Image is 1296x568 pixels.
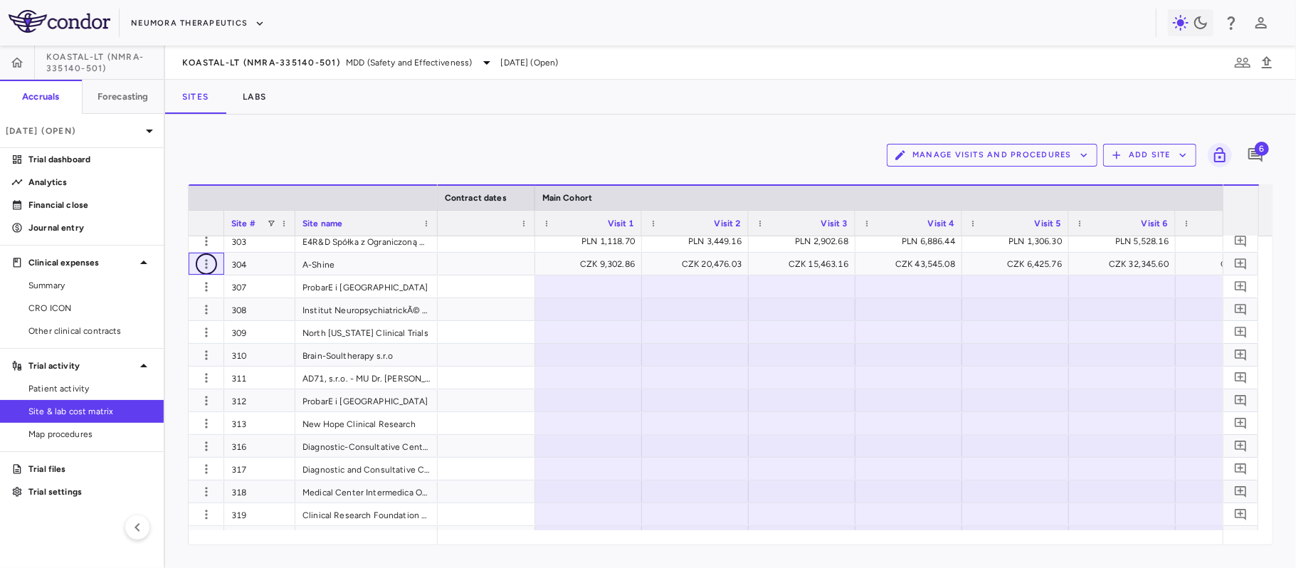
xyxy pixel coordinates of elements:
div: 313 [224,412,295,434]
div: Diagnostic and Consultative Center Mladost-M Varna Ltd. [295,458,438,480]
span: Visit 3 [821,219,848,228]
div: E4R&D Spółka z Ograniczoną Odpowiedzialnością [295,230,438,252]
button: Add Site [1103,144,1196,167]
p: Analytics [28,176,152,189]
svg: Add comment [1234,348,1248,362]
svg: Add comment [1234,416,1248,430]
p: Trial files [28,463,152,475]
div: PLN 1,306.30 [1189,230,1275,253]
span: Other clinical contracts [28,325,152,337]
div: Medical Center Intermedica OOD [295,480,438,503]
div: 310 [224,344,295,366]
div: [GEOGRAPHIC_DATA] [295,526,438,548]
p: [DATE] (Open) [6,125,141,137]
div: Diagnostic-Consultative Center Sv. Vrach and Sv. Sv. [PERSON_NAME] and [PERSON_NAME] OOD [295,435,438,457]
button: Add comment [1231,527,1250,547]
span: Visit 5 [1035,219,1062,228]
p: Trial activity [28,359,135,372]
button: Add comment [1231,482,1250,501]
button: Add comment [1231,300,1250,319]
span: Site # [231,219,255,228]
p: Trial settings [28,485,152,498]
div: 309 [224,321,295,343]
div: CZK 20,476.03 [655,253,742,275]
span: Site name [302,219,342,228]
p: Financial close [28,199,152,211]
svg: Add comment [1234,371,1248,384]
div: CZK 9,302.86 [548,253,635,275]
h6: Forecasting [98,90,149,103]
svg: Add comment [1234,325,1248,339]
svg: Add comment [1234,507,1248,521]
button: Neumora Therapeutics [131,12,265,35]
p: Clinical expenses [28,256,135,269]
div: PLN 1,306.30 [975,230,1062,253]
div: 303 [224,230,295,252]
div: CZK 32,345.60 [1082,253,1169,275]
div: 312 [224,389,295,411]
svg: Add comment [1234,280,1248,293]
img: logo-full-SnFGN8VE.png [9,10,110,33]
button: Add comment [1243,143,1268,167]
div: Clinical Research Foundation Spol. s r.o. [295,503,438,525]
div: Brain-Soultherapy s.r.o [295,344,438,366]
span: Visit 2 [715,219,742,228]
span: Lock grid [1202,143,1232,167]
div: PLN 3,449.16 [655,230,742,253]
button: Add comment [1231,254,1250,273]
div: ProbarE i [GEOGRAPHIC_DATA] [295,389,438,411]
button: Add comment [1231,277,1250,296]
div: CZK 15,463.16 [762,253,848,275]
div: 320 [224,526,295,548]
span: Visit 4 [928,219,955,228]
div: Institut NeuropsychiatrickÃ© PÃ©Äe (INEP) [295,298,438,320]
div: CZK 6,425.76 [1189,253,1275,275]
div: 318 [224,480,295,503]
span: Patient activity [28,382,152,395]
div: New Hope Clinical Research [295,412,438,434]
button: Add comment [1231,322,1250,342]
div: North [US_STATE] Clinical Trials [295,321,438,343]
button: Add comment [1231,391,1250,410]
div: 316 [224,435,295,457]
div: PLN 5,528.16 [1082,230,1169,253]
button: Add comment [1231,459,1250,478]
button: Labs [226,80,283,114]
span: Visit 1 [608,219,635,228]
span: Site & lab cost matrix [28,405,152,418]
div: AD71, s.r.o. - MU Dr. [PERSON_NAME] [295,367,438,389]
button: Sites [165,80,226,114]
div: A-Shine [295,253,438,275]
svg: Add comment [1234,303,1248,316]
svg: Add comment [1234,257,1248,270]
h6: Accruals [22,90,59,103]
div: PLN 2,902.68 [762,230,848,253]
p: Journal entry [28,221,152,234]
div: ProbarE i [GEOGRAPHIC_DATA] [295,275,438,298]
span: Visit 6 [1142,219,1169,228]
p: Trial dashboard [28,153,152,166]
svg: Add comment [1234,485,1248,498]
button: Add comment [1231,231,1250,251]
div: 307 [224,275,295,298]
span: MDD (Safety and Effectiveness) [346,56,473,69]
span: 6 [1255,142,1269,156]
span: KOASTAL-LT (NMRA-335140-501) [182,57,340,68]
button: Add comment [1231,345,1250,364]
div: 319 [224,503,295,525]
div: 311 [224,367,295,389]
button: Add comment [1231,436,1250,456]
div: 317 [224,458,295,480]
button: Add comment [1231,414,1250,433]
span: Main Cohort [542,193,593,203]
svg: Add comment [1234,234,1248,248]
button: Manage Visits and Procedures [887,144,1097,167]
div: PLN 1,118.70 [548,230,635,253]
div: CZK 43,545.08 [868,253,955,275]
div: 304 [224,253,295,275]
span: Summary [28,279,152,292]
div: PLN 6,886.44 [868,230,955,253]
span: KOASTAL-LT (NMRA-335140-501) [46,51,164,74]
svg: Add comment [1234,394,1248,407]
div: 308 [224,298,295,320]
